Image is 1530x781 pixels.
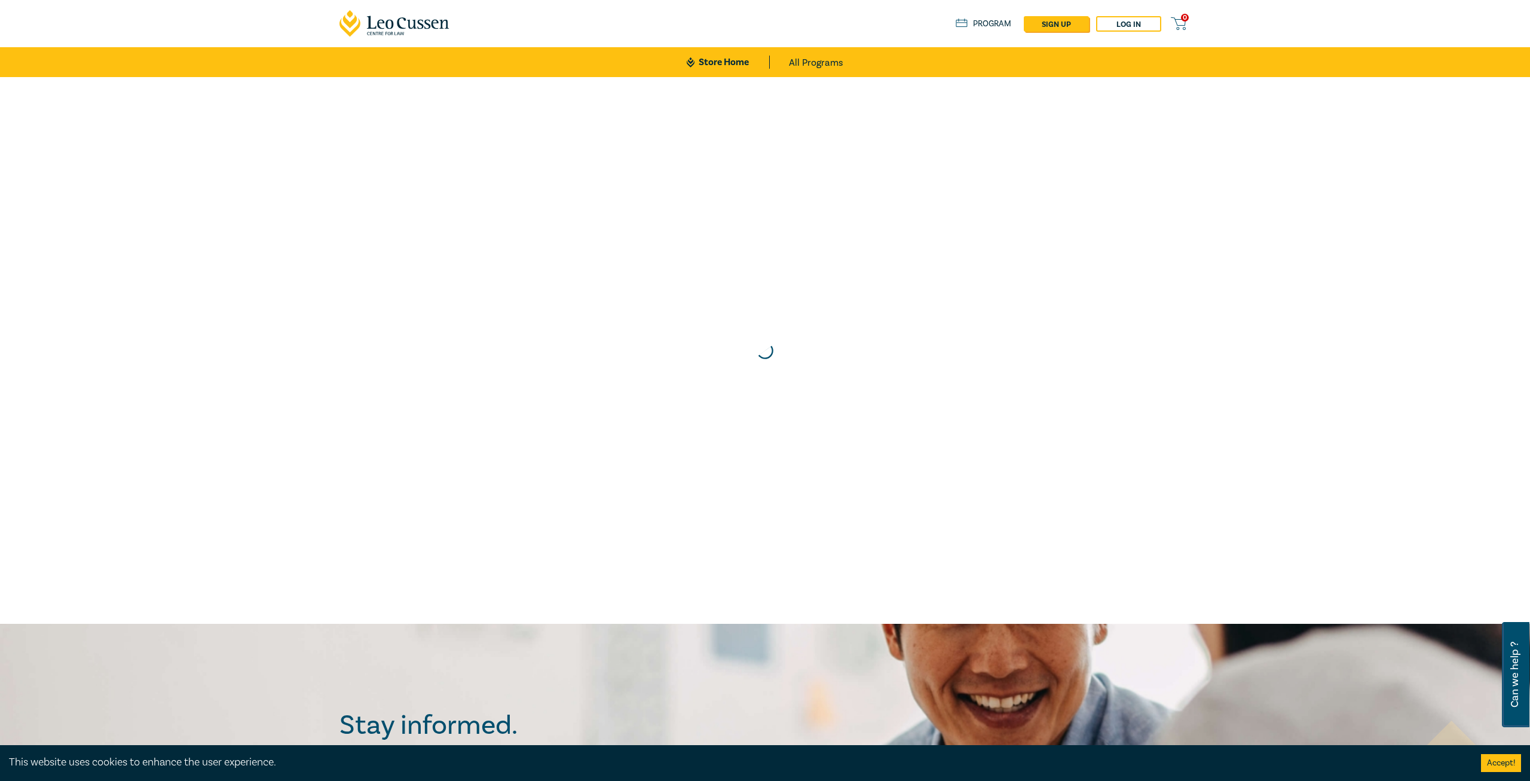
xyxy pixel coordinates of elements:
button: Accept cookies [1481,754,1521,772]
a: Store Home [687,56,770,69]
div: This website uses cookies to enhance the user experience. [9,755,1463,770]
a: All Programs [789,47,843,77]
a: Program [956,17,1011,30]
h2: Stay informed. [339,710,622,741]
span: Can we help ? [1509,629,1520,720]
a: Log in [1096,16,1161,32]
span: 0 [1181,14,1189,22]
a: sign up [1024,16,1089,32]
